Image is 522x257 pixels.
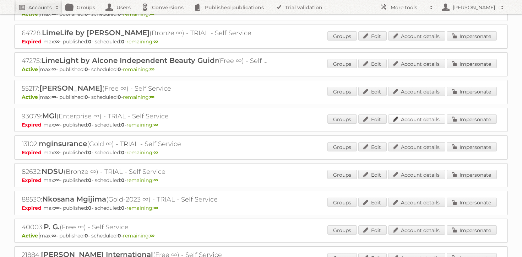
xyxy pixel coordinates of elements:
[22,232,40,239] span: Active
[388,114,445,124] a: Account details
[388,170,445,179] a: Account details
[358,170,387,179] a: Edit
[150,232,154,239] strong: ∞
[447,142,497,151] a: Impersonate
[327,59,357,68] a: Groups
[358,59,387,68] a: Edit
[85,232,88,239] strong: 0
[22,149,500,156] p: max: - published: - scheduled: -
[388,142,445,151] a: Account details
[22,195,270,204] h2: 88530: (Gold-2023 ∞) - TRIAL - Self Service
[41,56,218,65] span: LimeLight by Alcone Independent Beauty Guidr
[150,94,154,100] strong: ∞
[153,122,158,128] strong: ∞
[447,59,497,68] a: Impersonate
[55,38,60,45] strong: ∞
[121,149,125,156] strong: 0
[22,84,270,93] h2: 55217: (Free ∞) - Self Service
[153,38,158,45] strong: ∞
[358,225,387,235] a: Edit
[55,149,60,156] strong: ∞
[388,198,445,207] a: Account details
[22,38,43,45] span: Expired
[126,149,158,156] span: remaining:
[123,66,154,73] span: remaining:
[327,198,357,207] a: Groups
[88,177,92,183] strong: 0
[22,66,40,73] span: Active
[28,4,52,11] h2: Accounts
[118,232,121,239] strong: 0
[85,94,88,100] strong: 0
[118,94,121,100] strong: 0
[22,122,500,128] p: max: - published: - scheduled: -
[22,28,270,38] h2: 64728: (Bronze ∞) - TRIAL - Self Service
[121,122,125,128] strong: 0
[22,94,40,100] span: Active
[153,177,158,183] strong: ∞
[22,66,500,73] p: max: - published: - scheduled: -
[22,177,500,183] p: max: - published: - scheduled: -
[55,205,60,211] strong: ∞
[358,142,387,151] a: Edit
[447,31,497,41] a: Impersonate
[22,139,270,149] h2: 13102: (Gold ∞) - TRIAL - Self Service
[358,87,387,96] a: Edit
[51,66,56,73] strong: ∞
[44,223,60,231] span: P. G.
[22,122,43,128] span: Expired
[51,94,56,100] strong: ∞
[327,142,357,151] a: Groups
[22,205,43,211] span: Expired
[88,205,92,211] strong: 0
[22,223,270,232] h2: 40003: (Free ∞) - Self Service
[42,112,56,120] span: MGI
[126,122,158,128] span: remaining:
[22,56,270,65] h2: 47275: (Free ∞) - Self Service
[85,66,88,73] strong: 0
[358,198,387,207] a: Edit
[327,114,357,124] a: Groups
[358,31,387,41] a: Edit
[22,205,500,211] p: max: - published: - scheduled: -
[118,66,121,73] strong: 0
[451,4,497,11] h2: [PERSON_NAME]
[447,225,497,235] a: Impersonate
[123,94,154,100] span: remaining:
[153,149,158,156] strong: ∞
[447,114,497,124] a: Impersonate
[327,87,357,96] a: Groups
[391,4,426,11] h2: More tools
[88,122,92,128] strong: 0
[150,66,154,73] strong: ∞
[327,31,357,41] a: Groups
[39,84,102,92] span: [PERSON_NAME]
[153,205,158,211] strong: ∞
[22,112,270,121] h2: 93079: (Enterprise ∞) - TRIAL - Self Service
[22,167,270,176] h2: 82632: (Bronze ∞) - TRIAL - Self Service
[121,205,125,211] strong: 0
[126,38,158,45] span: remaining:
[327,225,357,235] a: Groups
[51,232,56,239] strong: ∞
[121,38,125,45] strong: 0
[327,170,357,179] a: Groups
[358,114,387,124] a: Edit
[88,149,92,156] strong: 0
[388,59,445,68] a: Account details
[388,87,445,96] a: Account details
[22,232,500,239] p: max: - published: - scheduled: -
[126,177,158,183] span: remaining:
[388,31,445,41] a: Account details
[121,177,125,183] strong: 0
[388,225,445,235] a: Account details
[22,177,43,183] span: Expired
[447,87,497,96] a: Impersonate
[447,198,497,207] a: Impersonate
[42,167,64,176] span: NDSU
[22,38,500,45] p: max: - published: - scheduled: -
[22,94,500,100] p: max: - published: - scheduled: -
[123,232,154,239] span: remaining:
[22,149,43,156] span: Expired
[39,139,87,148] span: mginsurance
